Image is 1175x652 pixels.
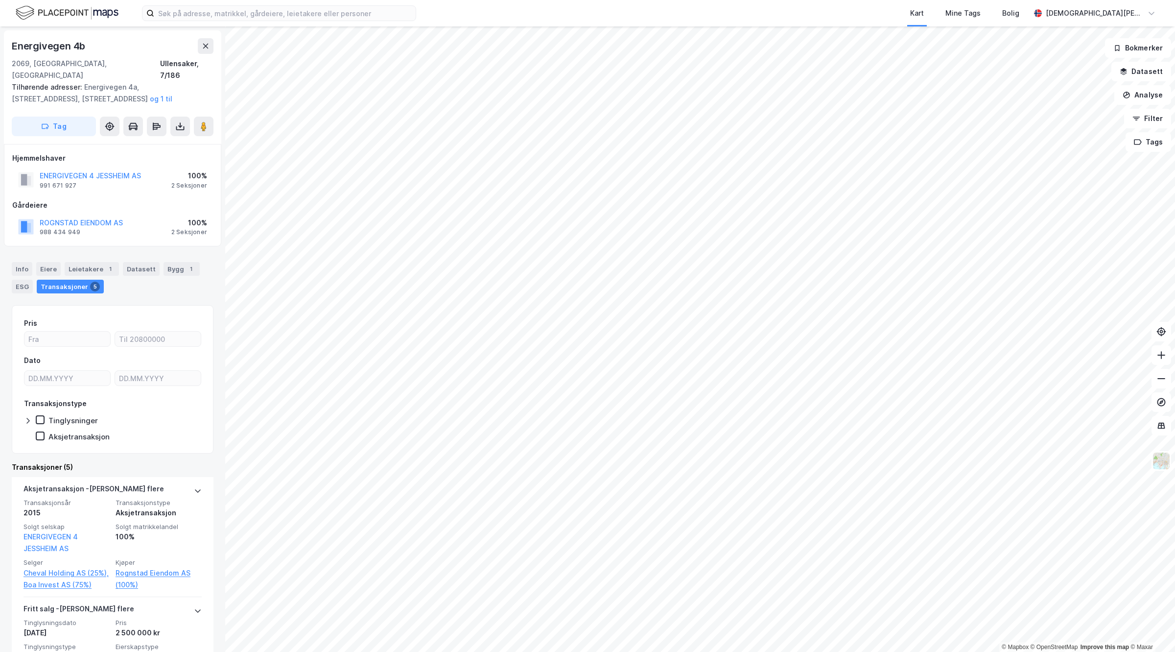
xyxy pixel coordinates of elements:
[65,262,119,276] div: Leietakere
[12,199,213,211] div: Gårdeiere
[37,280,104,293] div: Transaksjoner
[1105,38,1171,58] button: Bokmerker
[23,523,110,531] span: Solgt selskap
[164,262,200,276] div: Bygg
[160,58,213,81] div: Ullensaker, 7/186
[36,262,61,276] div: Eiere
[23,532,78,553] a: ENERGIVEGEN 4 JESSHEIM AS
[12,117,96,136] button: Tag
[116,523,202,531] span: Solgt matrikkelandel
[40,182,76,190] div: 991 671 927
[910,7,924,19] div: Kart
[1152,452,1171,470] img: Z
[116,499,202,507] span: Transaksjonstype
[171,217,207,229] div: 100%
[116,627,202,639] div: 2 500 000 kr
[23,567,110,579] a: Cheval Holding AS (25%),
[12,83,84,91] span: Tilhørende adresser:
[90,282,100,291] div: 5
[1046,7,1144,19] div: [DEMOGRAPHIC_DATA][PERSON_NAME]
[154,6,416,21] input: Søk på adresse, matrikkel, gårdeiere, leietakere eller personer
[12,81,206,105] div: Energivegen 4a, [STREET_ADDRESS], [STREET_ADDRESS]
[24,371,110,386] input: DD.MM.YYYY
[1002,644,1029,651] a: Mapbox
[186,264,196,274] div: 1
[171,228,207,236] div: 2 Seksjoner
[116,507,202,519] div: Aksjetransaksjon
[23,619,110,627] span: Tinglysningsdato
[23,507,110,519] div: 2015
[12,461,213,473] div: Transaksjoner (5)
[945,7,981,19] div: Mine Tags
[12,262,32,276] div: Info
[1031,644,1078,651] a: OpenStreetMap
[115,371,201,386] input: DD.MM.YYYY
[23,627,110,639] div: [DATE]
[116,558,202,567] span: Kjøper
[16,4,118,22] img: logo.f888ab2527a4732fd821a326f86c7f29.svg
[24,355,41,366] div: Dato
[23,483,164,499] div: Aksjetransaksjon - [PERSON_NAME] flere
[1126,605,1175,652] iframe: Chat Widget
[116,567,202,591] a: Rognstad Eiendom AS (100%)
[40,228,80,236] div: 988 434 949
[24,398,87,410] div: Transaksjonstype
[116,619,202,627] span: Pris
[24,332,110,346] input: Fra
[23,643,110,651] span: Tinglysningstype
[23,499,110,507] span: Transaksjonsår
[1081,644,1129,651] a: Improve this map
[116,643,202,651] span: Eierskapstype
[1002,7,1019,19] div: Bolig
[105,264,115,274] div: 1
[12,58,160,81] div: 2069, [GEOGRAPHIC_DATA], [GEOGRAPHIC_DATA]
[1111,62,1171,81] button: Datasett
[171,182,207,190] div: 2 Seksjoner
[1126,132,1171,152] button: Tags
[12,152,213,164] div: Hjemmelshaver
[23,603,134,619] div: Fritt salg - [PERSON_NAME] flere
[12,280,33,293] div: ESG
[23,579,110,591] a: Boa Invest AS (75%)
[12,38,87,54] div: Energivegen 4b
[116,531,202,543] div: 100%
[115,332,201,346] input: Til 20800000
[171,170,207,182] div: 100%
[23,558,110,567] span: Selger
[48,432,110,441] div: Aksjetransaksjon
[1124,109,1171,128] button: Filter
[48,416,98,425] div: Tinglysninger
[1114,85,1171,105] button: Analyse
[123,262,160,276] div: Datasett
[24,317,37,329] div: Pris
